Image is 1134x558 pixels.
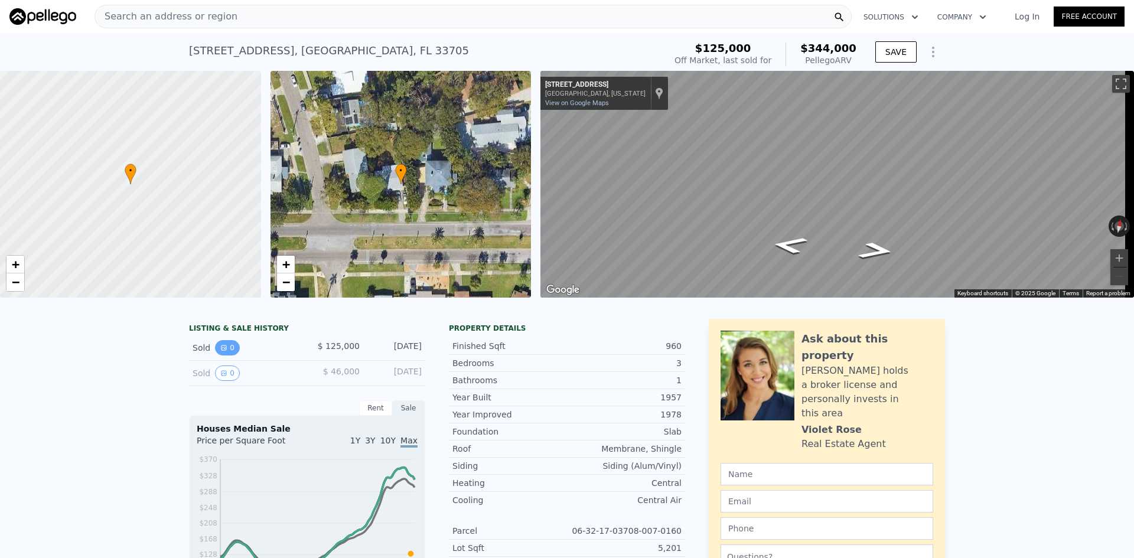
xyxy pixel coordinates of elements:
[12,275,19,289] span: −
[721,463,933,485] input: Name
[395,164,407,184] div: •
[282,257,289,272] span: +
[567,426,682,438] div: Slab
[282,275,289,289] span: −
[1001,11,1054,22] a: Log In
[125,164,136,184] div: •
[125,165,136,176] span: •
[801,437,886,451] div: Real Estate Agent
[369,366,422,381] div: [DATE]
[452,525,567,537] div: Parcel
[95,9,237,24] span: Search an address or region
[928,6,996,28] button: Company
[189,324,425,335] div: LISTING & SALE HISTORY
[380,436,396,445] span: 10Y
[545,80,646,90] div: [STREET_ADDRESS]
[567,443,682,455] div: Membrane, Shingle
[199,504,217,512] tspan: $248
[395,165,407,176] span: •
[392,400,425,416] div: Sale
[197,435,307,453] div: Price per Square Foot
[875,41,917,63] button: SAVE
[1054,6,1125,27] a: Free Account
[6,273,24,291] a: Zoom out
[757,233,823,258] path: Go West, 45th Ave S
[567,391,682,403] div: 1957
[801,423,862,437] div: Violet Rose
[1015,290,1055,296] span: © 2025 Google
[567,494,682,506] div: Central Air
[567,357,682,369] div: 3
[199,488,217,496] tspan: $288
[800,42,856,54] span: $344,000
[1124,216,1130,237] button: Rotate clockwise
[545,99,609,107] a: View on Google Maps
[540,71,1134,298] div: Map
[452,340,567,352] div: Finished Sqft
[452,477,567,489] div: Heating
[567,525,682,537] div: 06-32-17-03708-007-0160
[655,87,663,100] a: Show location on map
[854,6,928,28] button: Solutions
[567,340,682,352] div: 960
[199,519,217,527] tspan: $208
[452,494,567,506] div: Cooling
[545,90,646,97] div: [GEOGRAPHIC_DATA], [US_STATE]
[1110,249,1128,267] button: Zoom in
[801,331,933,364] div: Ask about this property
[567,460,682,472] div: Siding (Alum/Vinyl)
[843,238,909,263] path: Go East, 45th Ave S
[1112,75,1130,93] button: Toggle fullscreen view
[197,423,418,435] div: Houses Median Sale
[277,256,295,273] a: Zoom in
[193,366,298,381] div: Sold
[452,426,567,438] div: Foundation
[215,340,240,355] button: View historical data
[801,364,933,420] div: [PERSON_NAME] holds a broker license and personally invests in this area
[12,257,19,272] span: +
[1109,216,1115,237] button: Rotate counterclockwise
[449,324,685,333] div: Property details
[452,460,567,472] div: Siding
[957,289,1008,298] button: Keyboard shortcuts
[567,542,682,554] div: 5,201
[1086,290,1130,296] a: Report a problem
[277,273,295,291] a: Zoom out
[193,340,298,355] div: Sold
[567,409,682,420] div: 1978
[9,8,76,25] img: Pellego
[452,443,567,455] div: Roof
[452,409,567,420] div: Year Improved
[1063,290,1079,296] a: Terms
[452,357,567,369] div: Bedrooms
[1110,267,1128,285] button: Zoom out
[543,282,582,298] a: Open this area in Google Maps (opens a new window)
[323,367,360,376] span: $ 46,000
[921,40,945,64] button: Show Options
[674,54,771,66] div: Off Market, last sold for
[400,436,418,448] span: Max
[369,340,422,355] div: [DATE]
[6,256,24,273] a: Zoom in
[452,391,567,403] div: Year Built
[800,54,856,66] div: Pellego ARV
[695,42,751,54] span: $125,000
[452,374,567,386] div: Bathrooms
[567,477,682,489] div: Central
[567,374,682,386] div: 1
[189,43,469,59] div: [STREET_ADDRESS] , [GEOGRAPHIC_DATA] , FL 33705
[452,542,567,554] div: Lot Sqft
[350,436,360,445] span: 1Y
[365,436,375,445] span: 3Y
[543,282,582,298] img: Google
[721,517,933,540] input: Phone
[540,71,1134,298] div: Street View
[215,366,240,381] button: View historical data
[199,535,217,543] tspan: $168
[199,472,217,480] tspan: $328
[318,341,360,351] span: $ 125,000
[359,400,392,416] div: Rent
[199,455,217,464] tspan: $370
[1113,215,1126,237] button: Reset the view
[721,490,933,513] input: Email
